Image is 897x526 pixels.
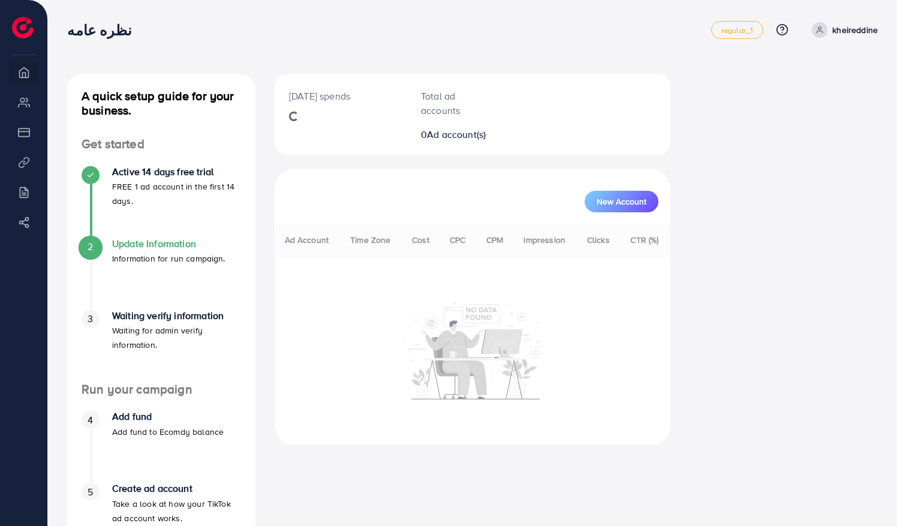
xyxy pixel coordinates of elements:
[88,312,93,326] span: 3
[88,413,93,427] span: 4
[12,17,34,38] img: logo
[67,411,255,483] li: Add fund
[67,238,255,310] li: Update Information
[112,497,241,525] p: Take a look at how your TikTok ad account works.
[597,197,646,206] span: New Account
[67,89,255,118] h4: A quick setup guide for your business.
[112,238,225,250] h4: Update Information
[67,22,141,39] h3: نظره عامه
[112,411,224,422] h4: Add fund
[88,485,93,499] span: 5
[88,240,93,254] span: 2
[832,23,878,37] p: kheireddine
[112,310,241,321] h4: Waiting verify information
[112,166,241,178] h4: Active 14 days free trial
[67,166,255,238] li: Active 14 days free trial
[67,137,255,152] h4: Get started
[421,89,491,118] p: Total ad accounts
[711,21,763,39] a: regular_1
[427,128,486,141] span: Ad account(s)
[807,22,878,38] a: kheireddine
[67,310,255,382] li: Waiting verify information
[289,89,392,103] p: [DATE] spends
[721,25,753,35] font: regular_1
[112,179,241,208] p: FREE 1 ad account in the first 14 days.
[112,323,241,352] p: Waiting for admin verify information.
[112,251,225,266] p: Information for run campaign.
[112,425,224,439] p: Add fund to Ecomdy balance
[67,382,255,397] h4: Run your campaign
[585,191,658,212] button: New Account
[421,129,491,140] h2: 0
[112,483,241,494] h4: Create ad account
